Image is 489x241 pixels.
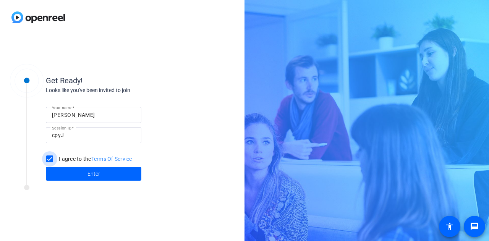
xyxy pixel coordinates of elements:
label: I agree to the [57,155,132,163]
mat-label: Session ID [52,126,71,130]
mat-icon: accessibility [445,222,454,231]
div: Looks like you've been invited to join [46,86,199,94]
mat-label: Your name [52,105,72,110]
button: Enter [46,167,141,181]
div: Get Ready! [46,75,199,86]
span: Enter [87,170,100,178]
mat-icon: message [470,222,479,231]
a: Terms Of Service [91,156,132,162]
